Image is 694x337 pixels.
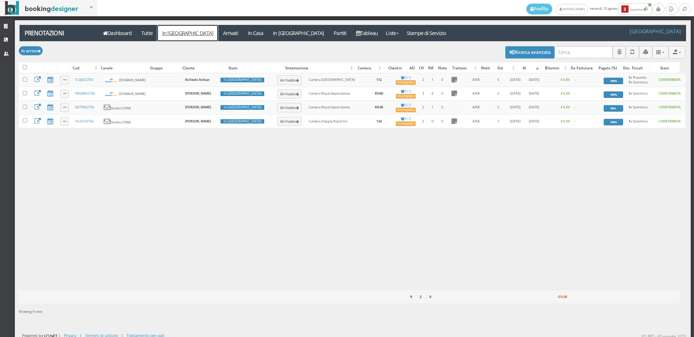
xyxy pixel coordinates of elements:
[185,91,211,96] b: [PERSON_NAME]
[479,63,492,73] div: Notti
[491,73,505,87] td: 5
[629,105,630,109] b: 1
[283,63,355,73] div: Sistemazione
[437,101,447,115] td: 0
[277,75,301,85] button: Arrivato
[396,89,416,99] a: 0 / 3Incompleto
[277,117,301,126] button: Arrivato
[351,25,383,41] a: Tableau
[561,119,570,124] b: € 0,00
[408,63,416,73] div: AD
[505,46,554,59] button: Ricerca avanzata
[383,63,407,73] div: Checkin
[277,89,301,99] button: Arrivato
[418,115,428,128] td: 2
[461,87,491,101] td: AIFB
[626,87,654,101] td: x Scontrino.
[418,101,428,115] td: 2
[621,5,629,13] b: 3
[418,87,428,101] td: 3
[604,105,623,112] div: 99%
[20,25,94,41] a: Prenotazioni
[437,87,447,101] td: 0
[396,75,416,85] a: 0 / 3Incompleto
[461,73,491,87] td: AIFB
[491,87,505,101] td: 5
[659,105,681,109] b: CONFERMATA
[402,25,451,41] a: Stampe di Servizio
[561,105,570,109] b: € 0,00
[526,3,652,15] span: venerdì, 15 agosto
[525,115,543,128] td: [DATE]
[410,294,412,299] b: 9
[659,91,681,96] b: CONFERMATA
[491,101,505,115] td: 2
[505,115,525,128] td: [DATE]
[268,25,329,41] a: In [GEOGRAPHIC_DATA]
[148,63,180,73] div: Gruppo
[554,46,613,58] input: Cerca
[306,73,365,87] td: Camera [GEOGRAPHIC_DATA]
[157,25,218,41] a: In [GEOGRAPHIC_DATA]
[659,119,681,124] b: CONFERMATA
[306,87,365,101] td: Camera Royal dependance
[220,119,264,124] div: In [GEOGRAPHIC_DATA]
[375,105,383,109] b: RD46
[185,77,210,82] b: Kolleshi Ardian
[525,87,543,101] td: [DATE]
[561,77,570,82] b: € 0,00
[420,294,421,299] b: 2
[436,63,449,73] div: Note
[5,1,78,15] img: BookingDesigner.com
[396,80,416,85] div: Incompleto
[75,119,94,124] a: 1ILOUY2756
[569,63,597,73] div: Da Fatturare
[629,91,630,96] b: 1
[396,121,416,126] div: Incompleto
[541,63,569,73] div: Bilancio
[185,105,211,109] b: [PERSON_NAME]
[572,101,601,115] td: -
[428,87,437,101] td: 0
[396,94,416,99] div: Incompleto
[396,108,416,112] div: Incompleto
[629,80,630,85] b: 1
[517,63,541,73] div: Al
[243,25,268,41] a: In Casa
[104,77,119,83] img: bianchihotels.svg
[396,103,416,112] a: 0 / 3Incompleto
[630,28,681,34] h4: [GEOGRAPHIC_DATA]
[75,91,95,96] a: YMSBN52756
[101,101,150,115] td: Diretto (CRM)
[181,63,222,73] div: Cliente
[669,46,685,58] button: Export
[382,25,402,41] a: Liste
[597,63,621,73] div: Pagato (%)
[429,294,431,299] b: 0
[525,101,543,115] td: [DATE]
[461,101,491,115] td: AIFB
[418,73,428,87] td: 2
[572,115,601,128] td: -
[101,115,150,128] td: Diretto (CRM)
[493,63,517,73] div: Dal
[437,115,447,128] td: 0
[526,4,552,14] a: Profilo
[220,91,264,96] div: In [GEOGRAPHIC_DATA]
[306,101,365,115] td: Camera Royal dependance
[572,73,601,87] td: -
[604,78,623,84] div: 100%
[222,63,244,73] div: Stato
[505,73,525,87] td: [DATE]
[75,105,94,109] a: GE75RE2756
[561,91,570,96] b: € 0,00
[572,87,601,101] td: -
[396,116,416,126] a: 0 / 2Incompleto
[277,103,301,112] button: Arrivato
[101,87,150,101] td: [DOMAIN_NAME]
[604,119,623,125] div: 100%
[98,25,137,41] a: Dashboard
[19,309,42,314] span: Showing 4 rows
[428,101,437,115] td: 1
[626,115,654,128] td: x Scontrino.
